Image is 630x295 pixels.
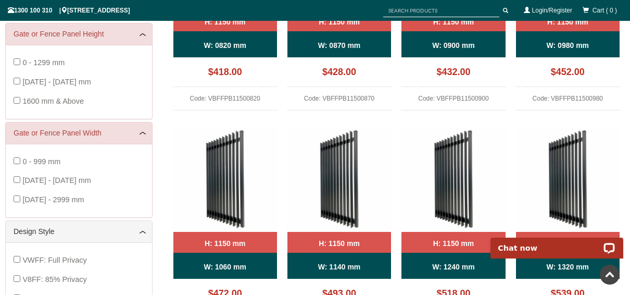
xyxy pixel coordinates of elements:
[22,256,86,264] span: VWFF: Full Privacy
[22,78,91,86] span: [DATE] - [DATE] mm
[532,7,572,14] a: Login/Register
[383,4,499,17] input: SEARCH PRODUCTS
[593,7,617,14] span: Cart ( 0 )
[433,239,474,248] b: H: 1150 mm
[318,41,360,50] b: W: 0870 mm
[22,176,91,185] span: [DATE] - [DATE] mm
[22,275,86,284] span: V8FF: 85% Privacy
[287,92,391,110] div: Code: VBFFPB11500870
[319,18,360,26] b: H: 1150 mm
[22,195,84,204] span: [DATE] - 2999 mm
[14,29,144,40] a: Gate or Fence Panel Height
[287,63,391,87] div: $428.00
[173,92,277,110] div: Code: VBFFPB11500820
[204,263,246,271] b: W: 1060 mm
[516,128,620,232] img: VBFFPB - Ready to Install Fully Welded 65x16mm Vertical Blade - Aluminium Pedestrian / Side Gate ...
[484,226,630,259] iframe: LiveChat chat widget
[432,263,474,271] b: W: 1240 mm
[401,92,505,110] div: Code: VBFFPB11500900
[22,157,60,166] span: 0 - 999 mm
[433,18,474,26] b: H: 1150 mm
[432,41,474,50] b: W: 0900 mm
[547,41,589,50] b: W: 0980 mm
[173,128,277,232] img: VBFFPB - Ready to Install Fully Welded 65x16mm Vertical Blade - Aluminium Pedestrian / Side Gate ...
[318,263,360,271] b: W: 1140 mm
[516,63,620,87] div: $452.00
[205,239,246,248] b: H: 1150 mm
[287,128,391,232] img: VBFFPB - Ready to Install Fully Welded 65x16mm Vertical Blade - Aluminium Pedestrian / Side Gate ...
[22,97,84,105] span: 1600 mm & Above
[22,58,65,67] span: 0 - 1299 mm
[14,128,144,139] a: Gate or Fence Panel Width
[8,7,130,14] span: 1300 100 310 | [STREET_ADDRESS]
[547,263,589,271] b: W: 1320 mm
[401,63,505,87] div: $432.00
[173,63,277,87] div: $418.00
[516,92,620,110] div: Code: VBFFPB11500980
[547,18,588,26] b: H: 1150 mm
[204,41,246,50] b: W: 0820 mm
[14,226,144,237] a: Design Style
[401,128,505,232] img: VBFFPB - Ready to Install Fully Welded 65x16mm Vertical Blade - Aluminium Pedestrian / Side Gate ...
[319,239,360,248] b: H: 1150 mm
[205,18,246,26] b: H: 1150 mm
